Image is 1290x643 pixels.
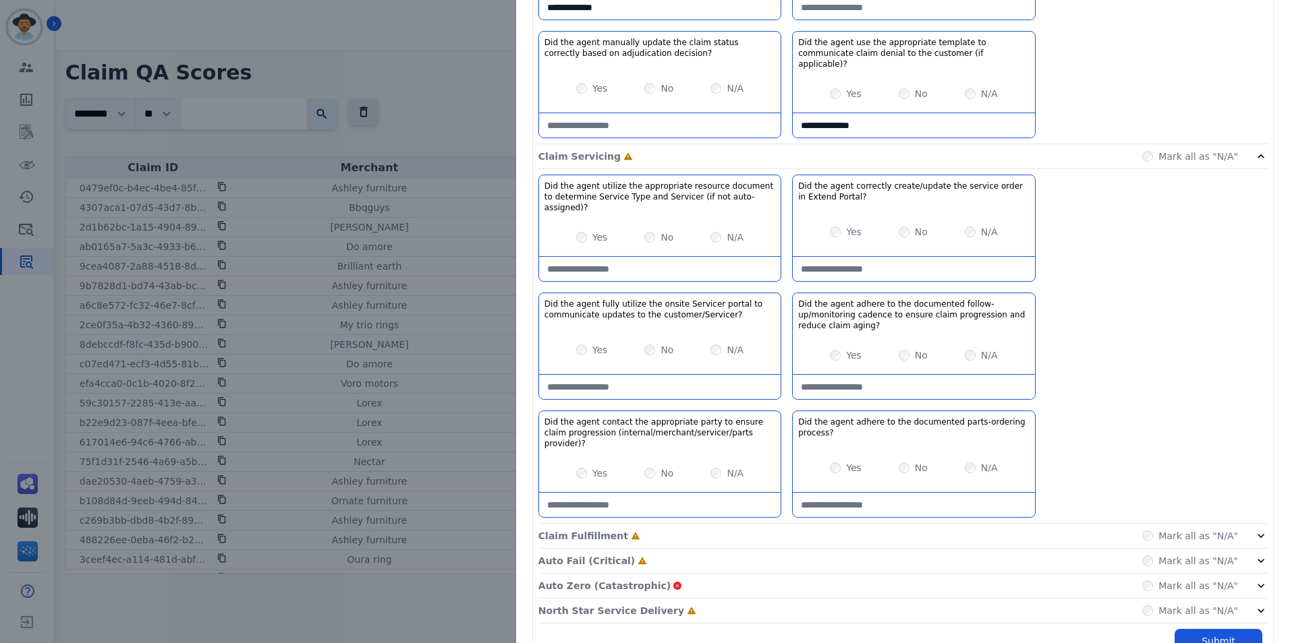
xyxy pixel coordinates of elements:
p: Claim Servicing [538,150,621,163]
label: Mark all as "N/A" [1158,604,1238,617]
label: No [915,87,928,100]
label: N/A [981,87,998,100]
label: Mark all as "N/A" [1158,554,1238,568]
label: Yes [846,87,862,100]
h3: Did the agent adhere to the documented follow-up/monitoring cadence to ensure claim progression a... [798,299,1029,331]
h3: Did the agent manually update the claim status correctly based on adjudication decision? [544,37,775,59]
p: Claim Fulfillment [538,529,628,543]
label: No [915,225,928,239]
label: N/A [727,343,744,357]
label: Yes [592,343,608,357]
label: N/A [981,225,998,239]
label: Mark all as "N/A" [1158,150,1238,163]
label: No [661,343,673,357]
label: N/A [727,82,744,95]
label: Yes [592,231,608,244]
label: No [661,466,673,480]
h3: Did the agent fully utilize the onsite Servicer portal to communicate updates to the customer/Ser... [544,299,775,320]
label: No [661,231,673,244]
label: Yes [592,466,608,480]
label: Yes [846,225,862,239]
label: Yes [846,461,862,474]
p: North Star Service Delivery [538,604,684,617]
label: Mark all as "N/A" [1158,529,1238,543]
label: N/A [981,348,998,362]
label: No [915,461,928,474]
h3: Did the agent use the appropriate template to communicate claim denial to the customer (if applic... [798,37,1029,69]
h3: Did the agent contact the appropriate party to ensure claim progression (internal/merchant/servic... [544,417,775,449]
h3: Did the agent utilize the appropriate resource document to determine Service Type and Servicer (i... [544,181,775,213]
p: Auto Zero (Catastrophic) [538,579,671,592]
label: N/A [727,466,744,480]
label: No [661,82,673,95]
h3: Did the agent adhere to the documented parts-ordering process? [798,417,1029,438]
label: Yes [846,348,862,362]
label: N/A [981,461,998,474]
h3: Did the agent correctly create/update the service order in Extend Portal? [798,181,1029,202]
p: Auto Fail (Critical) [538,554,635,568]
label: N/A [727,231,744,244]
label: No [915,348,928,362]
label: Mark all as "N/A" [1158,579,1238,592]
label: Yes [592,82,608,95]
